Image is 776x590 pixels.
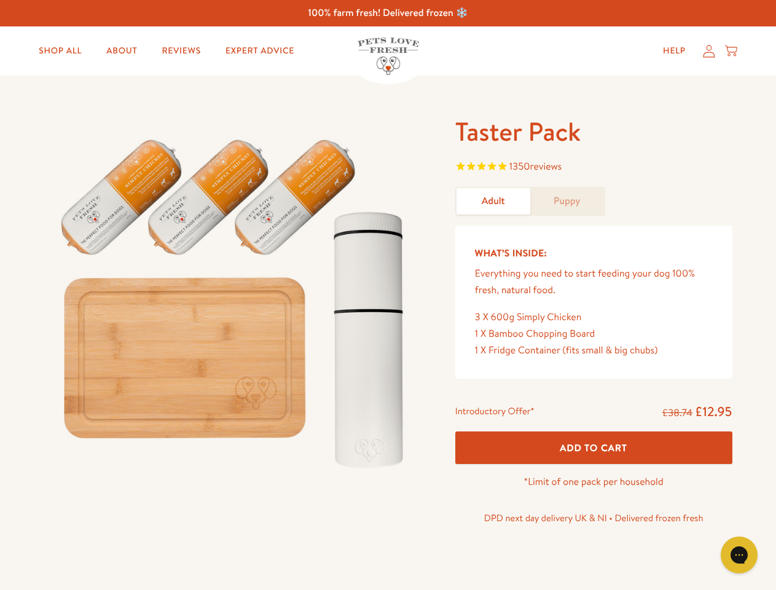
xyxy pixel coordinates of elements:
[715,532,764,578] iframe: Gorgias live chat messenger
[96,39,147,63] a: About
[509,160,562,173] span: 1350 reviews
[475,309,713,326] div: 3 X 600g Simply Chicken
[29,39,92,63] a: Shop All
[475,327,595,340] span: 1 X Bamboo Chopping Board
[530,188,604,214] a: Puppy
[216,39,304,63] a: Expert Advice
[475,265,713,299] p: Everything you need to start feeding your dog 100% fresh, natural food.
[455,115,732,149] h1: Taster Pack
[44,115,426,481] img: Taster Pack - Adult
[475,342,713,359] div: 1 X Fridge Container (fits small & big chubs)
[653,39,696,63] a: Help
[457,188,530,214] a: Adult
[662,406,692,420] s: £38.74
[695,403,732,420] span: £12.95
[152,39,210,63] a: Reviews
[455,403,535,422] div: Introductory Offer*
[455,510,732,526] p: DPD next day delivery UK & NI • Delivered frozen fresh
[530,160,562,173] span: reviews
[455,474,732,490] p: *Limit of one pack per household
[455,159,732,177] span: Rated 4.8 out of 5 stars 1350 reviews
[455,431,732,464] button: Add To Cart
[475,245,713,261] h5: What’s Inside:
[560,441,627,454] span: Add To Cart
[358,37,419,75] img: Pets Love Fresh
